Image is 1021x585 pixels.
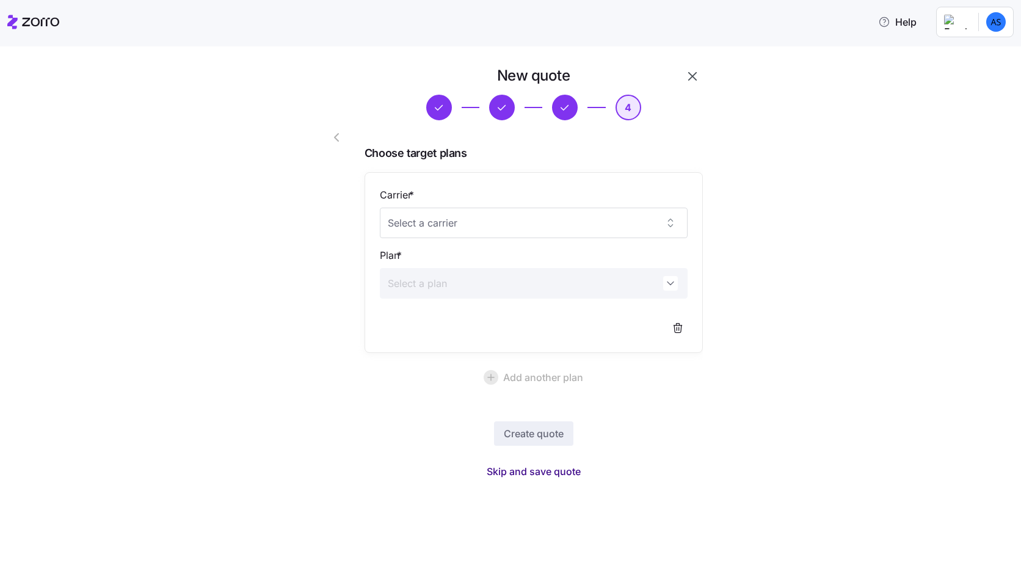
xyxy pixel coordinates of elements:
input: Select a carrier [380,208,688,238]
label: Carrier [380,187,416,203]
img: Employer logo [944,15,968,29]
button: Help [868,10,926,34]
span: Help [878,15,917,29]
label: Plan [380,248,404,263]
button: Create quote [494,421,573,446]
h1: New quote [497,66,570,85]
span: Choose target plans [365,145,703,162]
span: Skip and save quote [487,464,581,479]
svg: add icon [484,370,498,385]
button: Add another plan [365,363,703,392]
img: dd7d172c6cd1b980d22e5119f49ca009 [986,12,1006,32]
button: Skip and save quote [477,460,590,482]
span: Add another plan [503,370,583,385]
input: Select a plan [380,268,688,299]
button: 4 [616,95,641,120]
span: Create quote [504,426,564,441]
